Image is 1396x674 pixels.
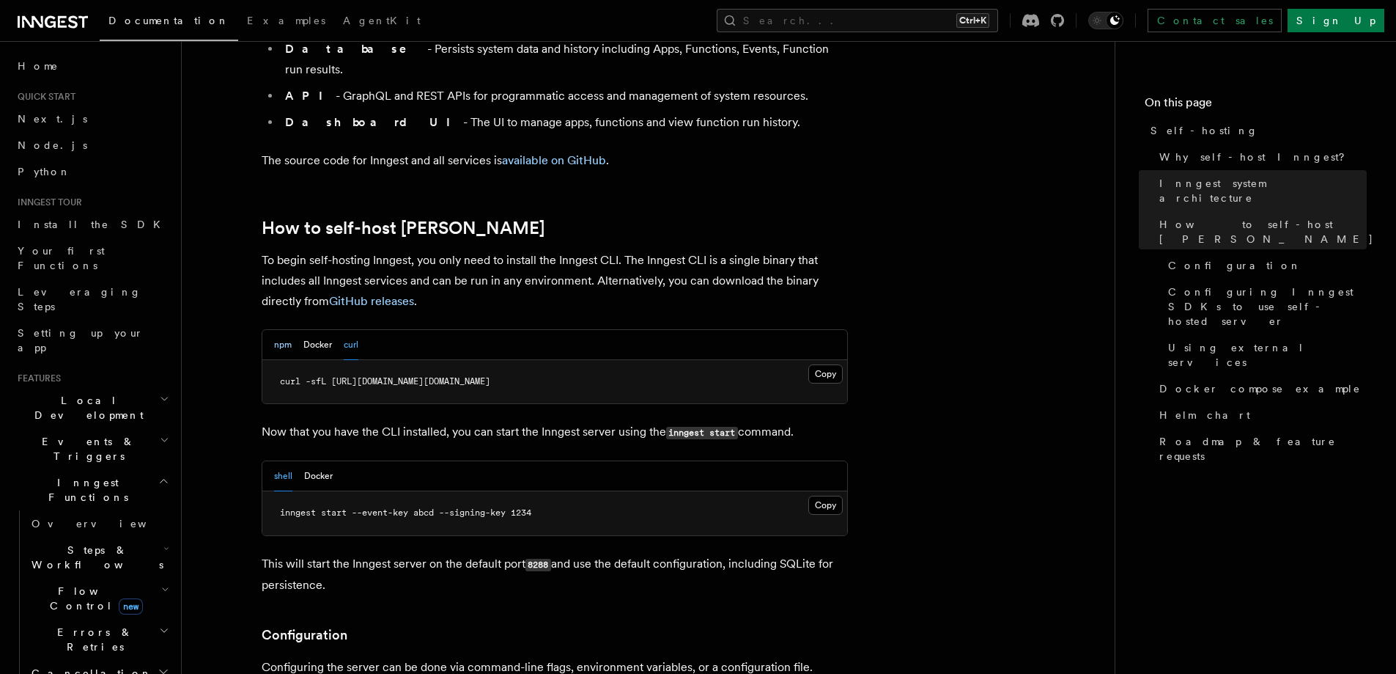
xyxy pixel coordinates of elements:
[12,158,172,185] a: Python
[1168,258,1301,273] span: Configuration
[262,625,347,645] a: Configuration
[12,53,172,79] a: Home
[12,211,172,238] a: Install the SDK
[329,294,414,308] a: GitHub releases
[12,320,172,361] a: Setting up your app
[1162,279,1367,334] a: Configuring Inngest SDKs to use self-hosted server
[280,376,490,387] span: curl -sfL [URL][DOMAIN_NAME][DOMAIN_NAME]
[304,461,333,491] button: Docker
[1151,123,1258,138] span: Self-hosting
[1159,408,1250,422] span: Helm chart
[18,245,105,271] span: Your first Functions
[1145,117,1367,144] a: Self-hosting
[262,218,544,238] a: How to self-host [PERSON_NAME]
[502,153,606,167] a: available on GitHub
[808,496,843,515] button: Copy
[262,150,848,171] p: The source code for Inngest and all services is .
[18,327,144,354] span: Setting up your app
[1159,381,1361,396] span: Docker compose example
[26,619,172,660] button: Errors & Retries
[262,422,848,443] p: Now that you have the CLI installed, you can start the Inngest server using the command.
[1088,12,1123,29] button: Toggle dark mode
[12,393,160,422] span: Local Development
[26,510,172,537] a: Overview
[18,113,87,125] span: Next.js
[18,286,141,312] span: Leveraging Steps
[12,238,172,279] a: Your first Functions
[274,461,292,491] button: shell
[1288,9,1384,32] a: Sign Up
[1153,376,1367,402] a: Docker compose example
[1159,176,1367,205] span: Inngest system architecture
[281,112,848,133] li: - The UI to manage apps, functions and view function run history.
[1168,340,1367,370] span: Using external services
[1153,211,1367,252] a: How to self-host [PERSON_NAME]
[285,89,336,103] strong: API
[1153,144,1367,170] a: Why self-host Inngest?
[1153,402,1367,428] a: Helm chart
[808,365,843,384] button: Copy
[262,554,848,596] p: This will start the Inngest server on the default port and use the default configuration, includi...
[1162,252,1367,279] a: Configuration
[262,250,848,312] p: To begin self-hosting Inngest, you only need to install the Inngest CLI. The Inngest CLI is a sin...
[1153,170,1367,211] a: Inngest system architecture
[344,330,358,360] button: curl
[956,13,989,28] kbd: Ctrl+K
[280,508,531,518] span: inngest start --event-key abcd --signing-key 1234
[119,598,143,615] span: new
[12,373,61,384] span: Features
[1153,428,1367,469] a: Roadmap & feature requests
[26,543,163,572] span: Steps & Workflows
[247,15,325,26] span: Examples
[12,428,172,469] button: Events & Triggers
[12,279,172,320] a: Leveraging Steps
[12,197,82,208] span: Inngest tour
[12,475,158,505] span: Inngest Functions
[303,330,332,360] button: Docker
[1159,217,1374,246] span: How to self-host [PERSON_NAME]
[717,9,998,32] button: Search...Ctrl+K
[108,15,229,26] span: Documentation
[285,42,427,56] strong: Database
[12,91,75,103] span: Quick start
[1168,285,1367,329] span: Configuring Inngest SDKs to use self-hosted server
[26,584,161,613] span: Flow Control
[12,434,160,464] span: Events & Triggers
[274,330,292,360] button: npm
[343,15,421,26] span: AgentKit
[1148,9,1282,32] a: Contact sales
[1162,334,1367,376] a: Using external services
[1159,434,1367,464] span: Roadmap & feature requests
[26,578,172,619] button: Flow Controlnew
[238,4,334,40] a: Examples
[18,59,59,73] span: Home
[100,4,238,41] a: Documentation
[18,219,169,230] span: Install the SDK
[18,139,87,151] span: Node.js
[281,39,848,80] li: - Persists system data and history including Apps, Functions, Events, Function run results.
[285,115,463,129] strong: Dashboard UI
[1159,150,1355,164] span: Why self-host Inngest?
[12,132,172,158] a: Node.js
[12,106,172,132] a: Next.js
[26,625,159,654] span: Errors & Retries
[666,427,738,439] code: inngest start
[1145,94,1367,117] h4: On this page
[18,166,71,177] span: Python
[12,387,172,428] button: Local Development
[525,559,551,571] code: 8288
[12,469,172,510] button: Inngest Functions
[281,86,848,106] li: - GraphQL and REST APIs for programmatic access and management of system resources.
[26,537,172,578] button: Steps & Workflows
[334,4,429,40] a: AgentKit
[32,518,182,530] span: Overview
